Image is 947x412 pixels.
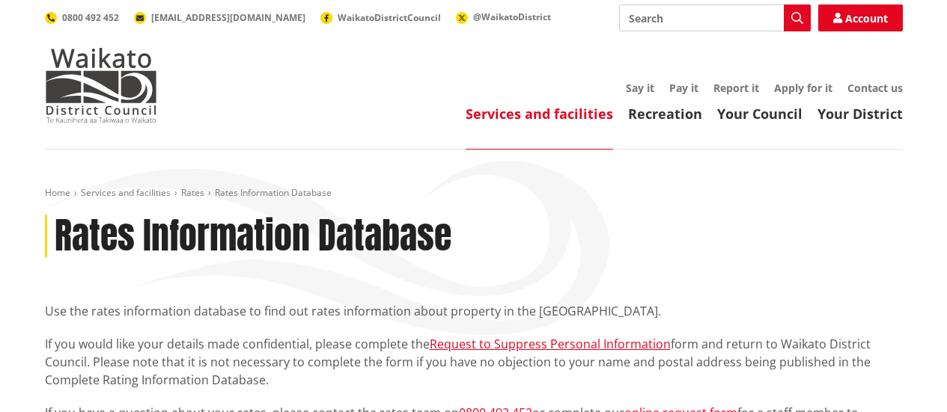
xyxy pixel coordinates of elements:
[669,81,698,95] a: Pay it
[430,336,671,352] a: Request to Suppress Personal Information
[134,11,305,24] a: [EMAIL_ADDRESS][DOMAIN_NAME]
[456,10,551,23] a: @WaikatoDistrict
[151,11,305,24] span: [EMAIL_ADDRESS][DOMAIN_NAME]
[628,105,702,123] a: Recreation
[181,186,204,199] a: Rates
[45,11,119,24] a: 0800 492 452
[81,186,171,199] a: Services and facilities
[713,81,759,95] a: Report it
[847,81,903,95] a: Contact us
[717,105,803,123] a: Your Council
[626,81,654,95] a: Say it
[466,105,613,123] a: Services and facilities
[473,10,551,23] span: @WaikatoDistrict
[817,105,903,123] a: Your District
[215,186,332,199] span: Rates Information Database
[338,11,441,24] span: WaikatoDistrictCouncil
[45,187,903,200] nav: breadcrumb
[818,4,903,31] a: Account
[45,186,70,199] a: Home
[45,302,903,320] p: Use the rates information database to find out rates information about property in the [GEOGRAPHI...
[55,215,451,258] h1: Rates Information Database
[774,81,832,95] a: Apply for it
[45,335,903,389] p: If you would like your details made confidential, please complete the form and return to Waikato ...
[619,4,811,31] input: Search input
[45,48,157,123] img: Waikato District Council - Te Kaunihera aa Takiwaa o Waikato
[320,11,441,24] a: WaikatoDistrictCouncil
[62,11,119,24] span: 0800 492 452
